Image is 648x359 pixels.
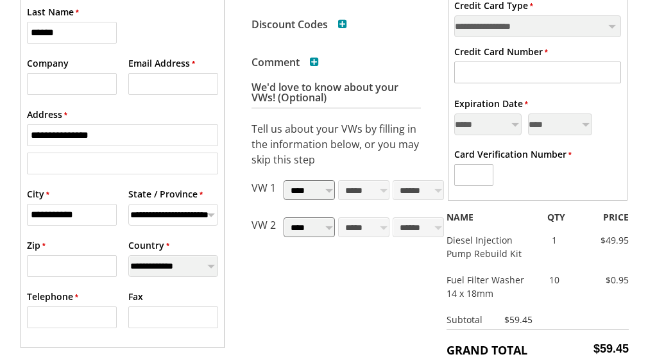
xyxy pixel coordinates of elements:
[437,313,501,326] div: Subtotal
[593,342,629,356] span: $59.45
[252,19,347,29] h3: Discount Codes
[252,82,421,108] h3: We'd love to know about your VWs! (Optional)
[501,313,533,326] div: $59.45
[538,233,571,247] div: 1
[252,57,319,67] h3: Comment
[571,273,638,287] div: $0.95
[27,187,49,201] label: City
[454,45,548,58] label: Credit Card Number
[454,97,528,110] label: Expiration Date
[27,56,69,70] label: Company
[27,238,46,252] label: Zip
[538,273,571,287] div: 10
[128,56,195,70] label: Email Address
[27,5,79,19] label: Last Name
[27,290,78,303] label: Telephone
[128,290,143,303] label: Fax
[571,233,638,247] div: $49.95
[454,147,572,161] label: Card Verification Number
[447,342,629,358] h5: Grand Total
[128,187,203,201] label: State / Province
[252,180,276,205] p: VW 1
[437,210,538,224] div: NAME
[252,121,421,167] p: Tell us about your VWs by filling in the information below, or you may skip this step
[437,233,538,260] div: Diesel Injection Pump Rebuild Kit
[252,217,276,242] p: VW 2
[437,273,538,300] div: Fuel Filter Washer 14 x 18mm
[128,238,169,252] label: Country
[538,210,571,224] div: QTY
[27,108,67,121] label: Address
[571,210,638,224] div: PRICE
